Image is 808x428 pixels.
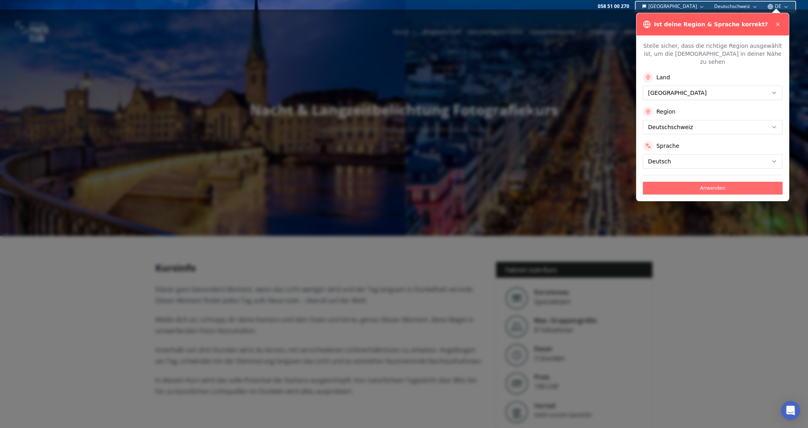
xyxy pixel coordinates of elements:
[643,42,782,66] p: Stelle sicher, dass die richtige Region ausgewählt ist, um die [DEMOGRAPHIC_DATA] in deiner Nähe ...
[711,2,761,11] button: Deutschschweiz
[764,2,792,11] button: DE
[656,108,676,116] label: Region
[656,142,679,150] label: Sprache
[781,401,800,420] div: Open Intercom Messenger
[654,20,768,28] h3: Ist deine Region & Sprache korrekt?
[643,182,782,194] button: Anwenden
[656,73,670,81] label: Land
[598,3,629,10] a: 058 51 00 270
[639,2,708,11] button: [GEOGRAPHIC_DATA]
